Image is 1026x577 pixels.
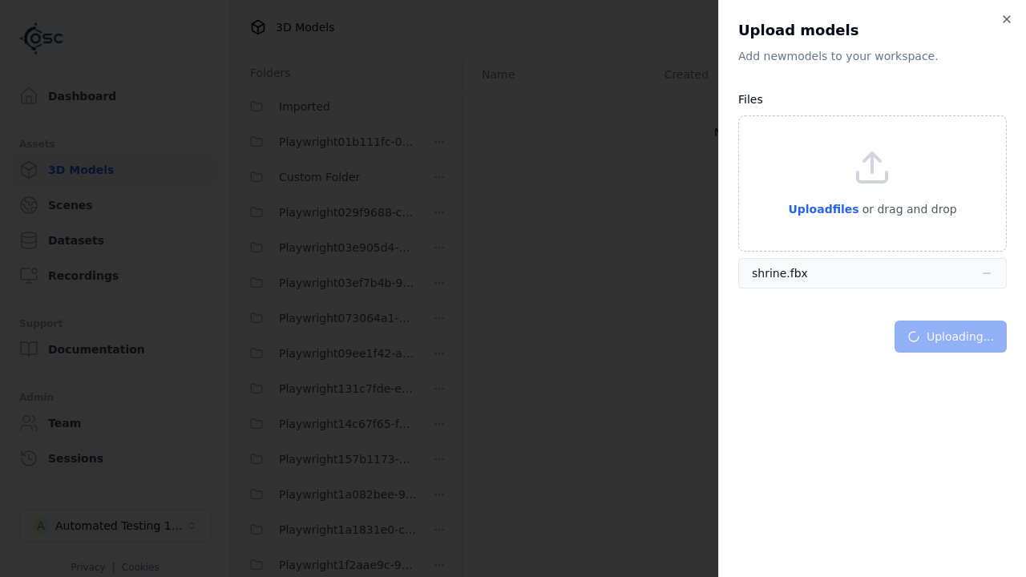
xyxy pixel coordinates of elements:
p: or drag and drop [859,200,957,219]
h2: Upload models [738,19,1007,42]
span: Upload files [788,203,858,216]
div: shrine.fbx [752,265,808,281]
p: Add new model s to your workspace. [738,48,1007,64]
label: Files [738,93,763,106]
